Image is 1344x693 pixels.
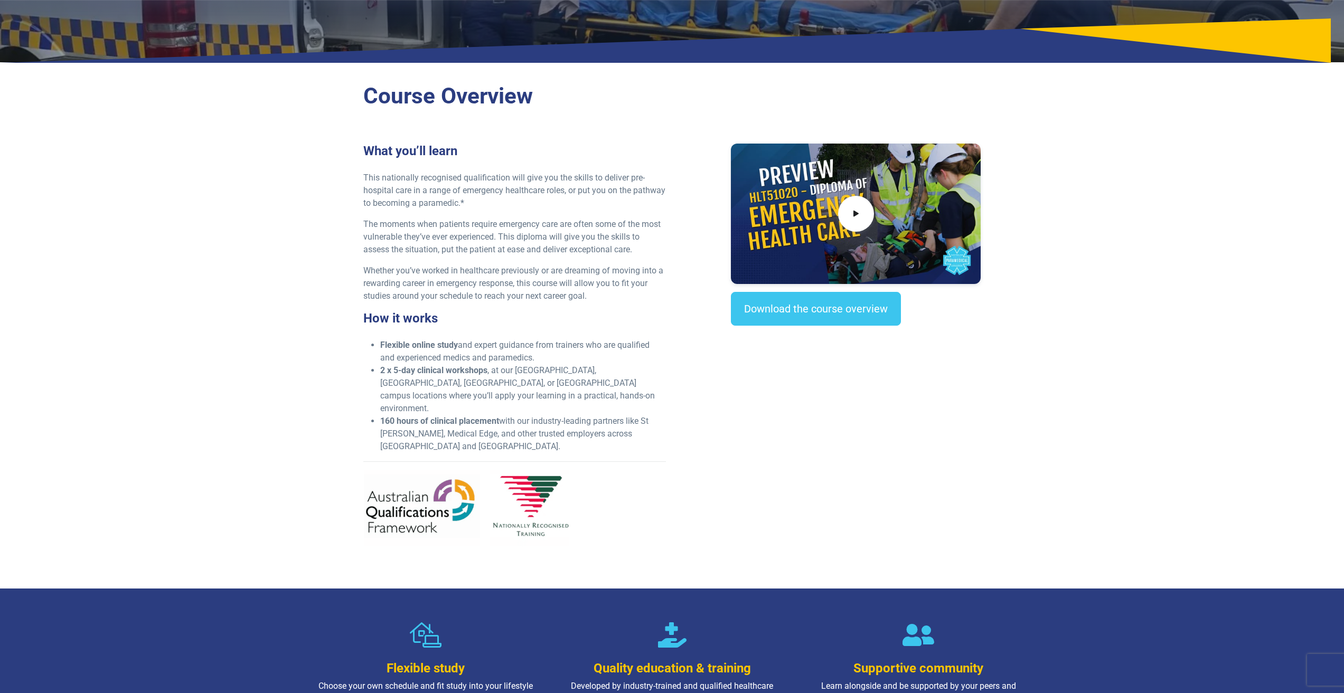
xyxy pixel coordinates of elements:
[731,292,901,326] a: Download the course overview
[380,365,487,375] strong: 2 x 5-day clinical workshops
[363,144,666,159] h3: What you’ll learn
[380,364,666,415] li: , at our [GEOGRAPHIC_DATA], [GEOGRAPHIC_DATA], [GEOGRAPHIC_DATA], or [GEOGRAPHIC_DATA] campus loc...
[363,264,666,302] p: Whether you’ve worked in healthcare previously or are dreaming of moving into a rewarding career ...
[380,340,458,350] strong: Flexible online study
[317,661,534,676] h3: Flexible study
[731,347,981,401] iframe: EmbedSocial Universal Widget
[380,415,666,453] li: with our industry-leading partners like St [PERSON_NAME], Medical Edge, and other trusted employe...
[810,661,1027,676] h3: Supportive community
[363,83,981,110] h2: Course Overview
[363,311,666,326] h3: How it works
[363,218,666,256] p: The moments when patients require emergency care are often some of the most vulnerable they’ve ev...
[380,339,666,364] li: and expert guidance from trainers who are qualified and experienced medics and paramedics.
[563,661,781,676] h3: Quality education & training
[380,416,499,426] strong: 160 hours of clinical placement
[363,172,666,210] p: This nationally recognised qualification will give you the skills to deliver pre-hospital care in...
